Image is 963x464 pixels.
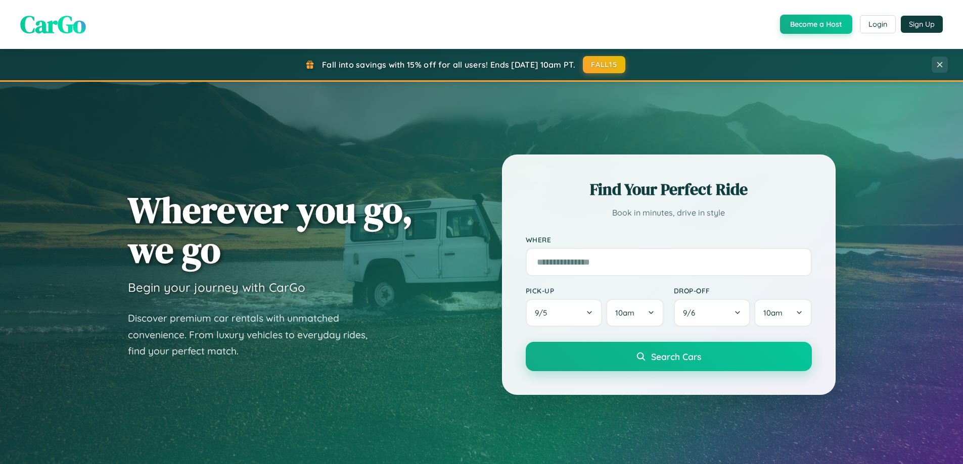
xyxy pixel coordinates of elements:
[128,190,413,270] h1: Wherever you go, we go
[615,308,634,318] span: 10am
[901,16,943,33] button: Sign Up
[683,308,700,318] span: 9 / 6
[606,299,663,327] button: 10am
[674,299,751,327] button: 9/6
[526,299,603,327] button: 9/5
[526,286,664,295] label: Pick-up
[651,351,701,362] span: Search Cars
[128,310,381,359] p: Discover premium car rentals with unmatched convenience. From luxury vehicles to everyday rides, ...
[128,280,305,295] h3: Begin your journey with CarGo
[535,308,552,318] span: 9 / 5
[763,308,783,318] span: 10am
[322,60,575,70] span: Fall into savings with 15% off for all users! Ends [DATE] 10am PT.
[20,8,86,41] span: CarGo
[780,15,852,34] button: Become a Host
[526,205,812,220] p: Book in minutes, drive in style
[526,342,812,371] button: Search Cars
[526,235,812,244] label: Where
[526,178,812,200] h2: Find Your Perfect Ride
[674,286,812,295] label: Drop-off
[754,299,811,327] button: 10am
[860,15,896,33] button: Login
[583,56,625,73] button: FALL15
